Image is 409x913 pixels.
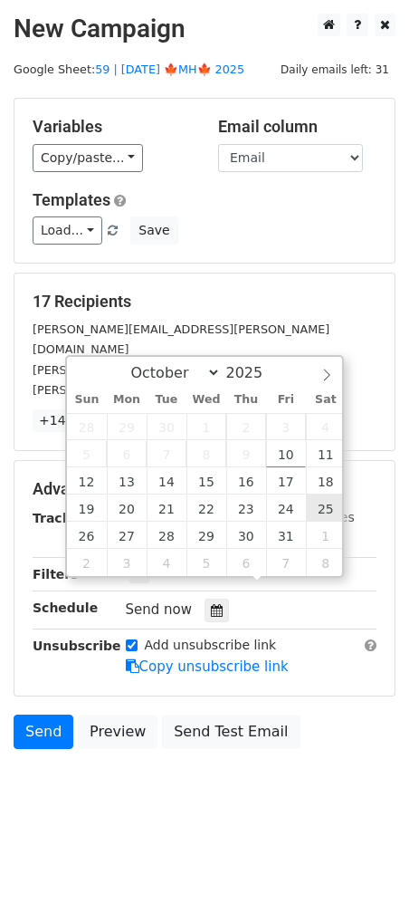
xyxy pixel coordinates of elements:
span: October 22, 2025 [186,495,226,522]
a: Preview [78,715,157,749]
span: Mon [107,394,147,406]
strong: Tracking [33,511,93,525]
span: October 15, 2025 [186,467,226,495]
iframe: Chat Widget [319,826,409,913]
span: October 14, 2025 [147,467,186,495]
strong: Unsubscribe [33,639,121,653]
span: October 11, 2025 [306,440,346,467]
span: October 2, 2025 [226,413,266,440]
span: November 1, 2025 [306,522,346,549]
span: Wed [186,394,226,406]
span: November 8, 2025 [306,549,346,576]
span: October 12, 2025 [67,467,107,495]
span: October 3, 2025 [266,413,306,440]
span: October 7, 2025 [147,440,186,467]
small: [PERSON_NAME][EMAIL_ADDRESS][DOMAIN_NAME] [33,383,330,397]
span: Sat [306,394,346,406]
span: October 17, 2025 [266,467,306,495]
span: October 8, 2025 [186,440,226,467]
a: Daily emails left: 31 [274,62,395,76]
a: Copy unsubscribe link [126,658,289,675]
a: +14 more [33,409,109,432]
span: November 4, 2025 [147,549,186,576]
span: October 21, 2025 [147,495,186,522]
a: Send [14,715,73,749]
span: Fri [266,394,306,406]
span: October 28, 2025 [147,522,186,549]
span: October 27, 2025 [107,522,147,549]
span: October 20, 2025 [107,495,147,522]
h5: Email column [218,117,376,137]
span: September 29, 2025 [107,413,147,440]
button: Save [130,216,177,245]
span: September 30, 2025 [147,413,186,440]
span: October 5, 2025 [67,440,107,467]
span: October 4, 2025 [306,413,346,440]
span: October 26, 2025 [67,522,107,549]
span: November 7, 2025 [266,549,306,576]
span: October 13, 2025 [107,467,147,495]
span: Tue [147,394,186,406]
span: October 9, 2025 [226,440,266,467]
span: November 2, 2025 [67,549,107,576]
label: Add unsubscribe link [145,636,277,655]
label: UTM Codes [283,508,354,527]
input: Year [221,364,286,381]
a: Templates [33,190,110,209]
h2: New Campaign [14,14,395,44]
span: October 10, 2025 [266,440,306,467]
a: Copy/paste... [33,144,143,172]
span: October 31, 2025 [266,522,306,549]
small: Google Sheet: [14,62,244,76]
a: 59 | [DATE] 🍁MH🍁 2025 [95,62,244,76]
span: Thu [226,394,266,406]
span: October 1, 2025 [186,413,226,440]
h5: 17 Recipients [33,292,376,312]
h5: Advanced [33,479,376,499]
span: October 24, 2025 [266,495,306,522]
span: October 18, 2025 [306,467,346,495]
span: October 29, 2025 [186,522,226,549]
span: October 16, 2025 [226,467,266,495]
span: November 5, 2025 [186,549,226,576]
span: Send now [126,601,193,618]
span: October 30, 2025 [226,522,266,549]
span: Daily emails left: 31 [274,60,395,80]
span: October 25, 2025 [306,495,346,522]
a: Send Test Email [162,715,300,749]
strong: Schedule [33,601,98,615]
small: [PERSON_NAME][EMAIL_ADDRESS][PERSON_NAME][DOMAIN_NAME] [33,322,329,357]
h5: Variables [33,117,191,137]
span: September 28, 2025 [67,413,107,440]
span: November 6, 2025 [226,549,266,576]
span: October 23, 2025 [226,495,266,522]
a: Load... [33,216,102,245]
span: October 19, 2025 [67,495,107,522]
span: October 6, 2025 [107,440,147,467]
small: [PERSON_NAME][EMAIL_ADDRESS][DOMAIN_NAME] [33,363,330,377]
span: Sun [67,394,107,406]
strong: Filters [33,567,79,581]
span: November 3, 2025 [107,549,147,576]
